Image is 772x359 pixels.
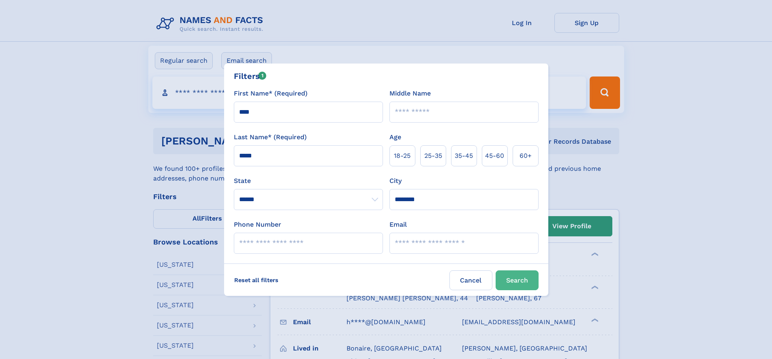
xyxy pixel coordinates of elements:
[496,270,539,290] button: Search
[394,151,411,161] span: 18‑25
[234,220,281,229] label: Phone Number
[234,132,307,142] label: Last Name* (Required)
[389,176,402,186] label: City
[389,89,431,98] label: Middle Name
[389,220,407,229] label: Email
[234,89,308,98] label: First Name* (Required)
[234,70,267,82] div: Filters
[424,151,442,161] span: 25‑35
[449,270,492,290] label: Cancel
[234,176,383,186] label: State
[520,151,532,161] span: 60+
[455,151,473,161] span: 35‑45
[229,270,284,290] label: Reset all filters
[389,132,401,142] label: Age
[485,151,504,161] span: 45‑60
